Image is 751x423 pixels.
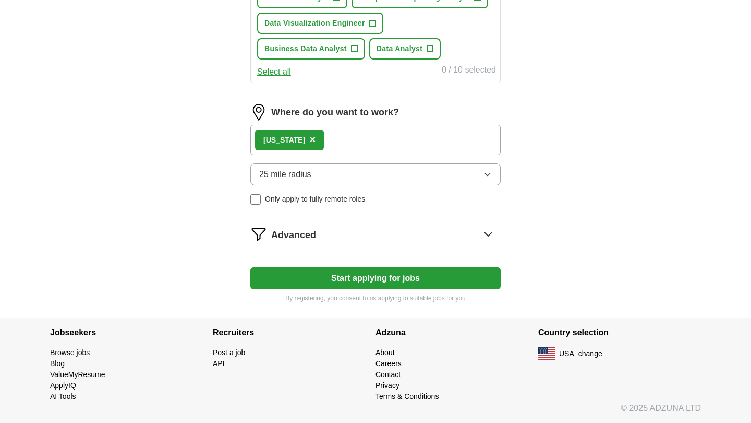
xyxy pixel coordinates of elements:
a: ApplyIQ [50,381,76,390]
a: Careers [375,359,402,368]
a: About [375,348,395,357]
div: © 2025 ADZUNA LTD [42,402,709,423]
span: Business Data Analyst [264,43,347,54]
a: ValueMyResume [50,370,105,379]
a: AI Tools [50,392,76,401]
button: Business Data Analyst [257,38,365,60]
label: Where do you want to work? [271,105,399,120]
a: Privacy [375,381,399,390]
span: Only apply to fully remote roles [265,194,365,205]
p: By registering, you consent to us applying to suitable jobs for you [250,293,501,303]
button: Data Analyst [369,38,441,60]
span: Data Visualization Engineer [264,18,365,29]
a: Browse jobs [50,348,90,357]
div: 0 / 10 selected [442,64,496,78]
a: Blog [50,359,65,368]
button: Select all [257,66,291,78]
span: × [309,134,316,145]
strong: [US_STATE] [263,136,305,144]
span: 25 mile radius [259,168,311,181]
img: location.png [250,104,267,121]
button: × [309,132,316,148]
span: Advanced [271,228,316,242]
span: Data Analyst [377,43,423,54]
h4: Country selection [538,318,701,347]
a: API [213,359,225,368]
button: 25 mile radius [250,163,501,185]
span: USA [559,348,574,359]
a: Terms & Conditions [375,392,439,401]
button: Data Visualization Engineer [257,13,383,34]
img: filter [250,226,267,242]
button: Start applying for jobs [250,267,501,289]
a: Contact [375,370,401,379]
button: change [578,348,602,359]
img: US flag [538,347,555,360]
a: Post a job [213,348,245,357]
input: Only apply to fully remote roles [250,194,261,205]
